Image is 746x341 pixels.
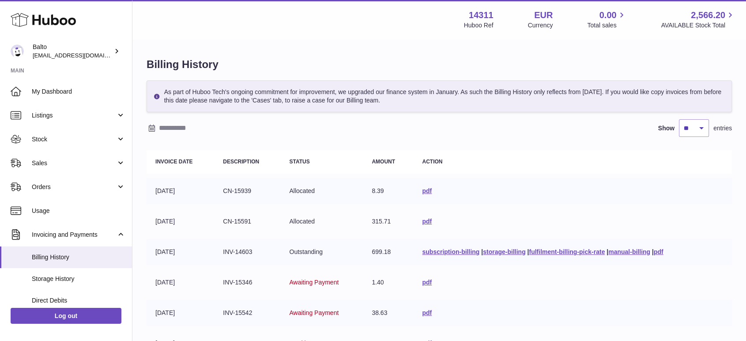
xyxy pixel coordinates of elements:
strong: Action [422,159,442,165]
td: [DATE] [147,239,214,265]
strong: EUR [534,9,553,21]
a: pdf [654,248,663,255]
a: pdf [422,279,432,286]
span: Allocated [289,218,315,225]
td: INV-15542 [214,300,280,326]
td: 315.71 [363,208,413,235]
a: Log out [11,308,121,324]
a: fulfilment-billing-pick-rate [529,248,605,255]
a: pdf [422,187,432,194]
span: Stock [32,135,116,144]
span: [EMAIL_ADDRESS][DOMAIN_NAME] [33,52,130,59]
a: pdf [422,218,432,225]
label: Show [658,124,674,133]
span: 0.00 [599,9,617,21]
span: Direct Debits [32,296,125,305]
td: [DATE] [147,269,214,296]
td: INV-14603 [214,239,280,265]
strong: Amount [372,159,395,165]
td: 38.63 [363,300,413,326]
span: | [652,248,654,255]
span: 2,566.20 [691,9,725,21]
span: Awaiting Payment [289,309,339,316]
span: Sales [32,159,116,167]
td: 8.39 [363,178,413,204]
span: entries [713,124,732,133]
a: 0.00 Total sales [587,9,626,30]
span: AVAILABLE Stock Total [661,21,735,30]
span: Invoicing and Payments [32,231,116,239]
td: CN-15939 [214,178,280,204]
span: My Dashboard [32,87,125,96]
strong: Description [223,159,259,165]
td: [DATE] [147,300,214,326]
span: | [607,248,608,255]
span: Total sales [587,21,626,30]
span: | [481,248,483,255]
div: As part of Huboo Tech's ongoing commitment for improvement, we upgraded our finance system in Jan... [147,80,732,112]
span: | [527,248,529,255]
img: ops@balto.fr [11,45,24,58]
a: storage-billing [483,248,525,255]
strong: Invoice Date [155,159,192,165]
div: Balto [33,43,112,60]
a: pdf [422,309,432,316]
span: Listings [32,111,116,120]
strong: 14311 [469,9,494,21]
td: 1.40 [363,269,413,296]
span: Usage [32,207,125,215]
td: [DATE] [147,208,214,235]
td: INV-15346 [214,269,280,296]
div: Huboo Ref [464,21,494,30]
a: subscription-billing [422,248,479,255]
span: Outstanding [289,248,323,255]
span: Orders [32,183,116,191]
span: Allocated [289,187,315,194]
h1: Billing History [147,57,732,72]
span: Awaiting Payment [289,279,339,286]
a: 2,566.20 AVAILABLE Stock Total [661,9,735,30]
td: CN-15591 [214,208,280,235]
strong: Status [289,159,309,165]
a: manual-billing [608,248,650,255]
span: Storage History [32,275,125,283]
td: 699.18 [363,239,413,265]
div: Currency [528,21,553,30]
td: [DATE] [147,178,214,204]
span: Billing History [32,253,125,261]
